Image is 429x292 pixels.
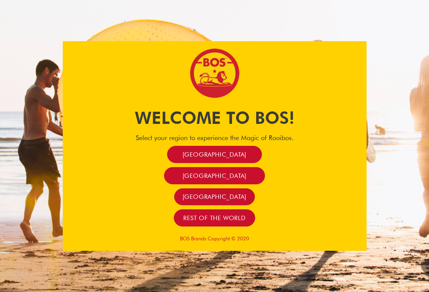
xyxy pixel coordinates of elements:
[189,48,240,99] img: Bos Brands
[167,146,262,163] a: [GEOGRAPHIC_DATA]
[174,188,254,206] a: [GEOGRAPHIC_DATA]
[183,172,247,180] span: [GEOGRAPHIC_DATA]
[183,193,247,201] span: [GEOGRAPHIC_DATA]
[183,151,247,158] span: [GEOGRAPHIC_DATA]
[183,214,246,222] span: Rest of the world
[63,236,367,242] p: BOS Brands Copyright © 2020
[174,209,255,227] a: Rest of the world
[63,106,367,130] h1: Welcome to BOS!
[164,167,265,184] a: [GEOGRAPHIC_DATA]
[63,134,367,142] h4: Select your region to experience the Magic of Rooibos.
